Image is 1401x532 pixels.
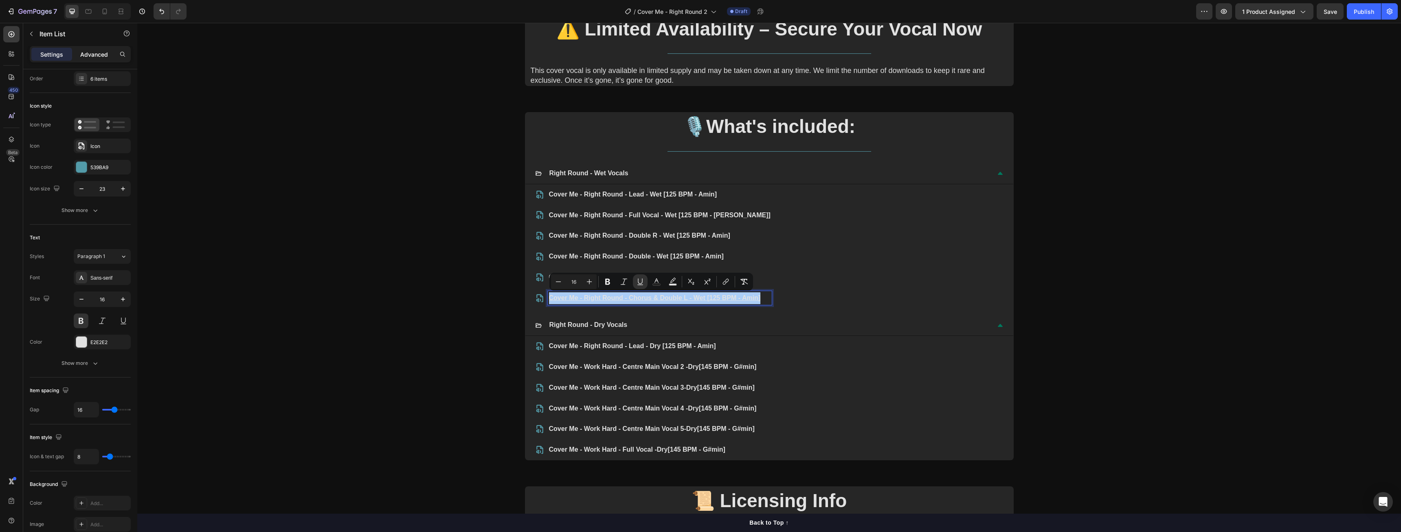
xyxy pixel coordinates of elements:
div: Back to Top ↑ [612,496,651,504]
span: Draft [735,8,747,15]
div: Item style [30,432,64,443]
div: Rich Text Editor. Editing area: main [411,268,635,283]
input: Auto [74,449,99,464]
strong: Dry [551,382,562,389]
span: 1 product assigned [1242,7,1295,16]
button: Publish [1347,3,1381,20]
div: Icon color [30,163,53,171]
strong: Dry [520,423,531,430]
p: Settings [40,50,63,59]
strong: 🎙️What's included: [546,93,718,114]
button: Save [1317,3,1344,20]
strong: Right Round - Wet Vocals [412,147,491,154]
u: Cover Me - Right Round - Chorus & Double L - Wet [125 BPM - Amin] [412,272,624,278]
p: Advanced [80,50,108,59]
div: Rich Text Editor. Editing area: main [411,247,635,262]
div: Editor contextual toolbar [549,273,753,291]
p: Cover Me - Right Round - Lead - Wet [125 BPM - Amin] [412,166,633,178]
div: Icon [90,143,129,150]
div: Rich Text Editor. Editing area: main [411,358,621,372]
button: 7 [3,3,61,20]
div: Rich Text Editor. Editing area: main [411,379,621,393]
div: E2E2E2 [90,339,129,346]
p: Cover Me - Work Hard - Centre Main Vocal 3- [145 BPM - G#min] [412,359,619,371]
p: ⁠⁠⁠⁠⁠⁠⁠ [412,207,633,219]
p: Cover Me - Work Hard - Centre Main Vocal 2 - [145 BPM - G#min] [412,338,619,350]
button: Paragraph 1 [74,249,131,264]
strong: 📜 Licensing Info [554,467,710,488]
div: Icon size [30,183,61,194]
p: Cover Me - Work Hard - Full Vocal - [145 BPM - G#min] [412,421,619,433]
p: ⁠⁠⁠⁠⁠⁠⁠ [412,249,633,260]
div: Add... [90,521,129,528]
div: Rich Text Editor. Editing area: main [411,316,621,331]
div: Color [30,499,42,507]
button: Show more [30,203,131,218]
span: / [634,7,636,16]
div: Font [30,274,40,281]
div: Item spacing [30,385,70,396]
div: Size [30,294,51,305]
div: Gap [30,406,39,413]
span: Paragraph 1 [77,253,105,260]
span: Save [1324,8,1337,15]
div: 450 [8,87,20,93]
div: Image [30,521,44,528]
div: Show more [61,206,99,214]
div: Open Intercom Messenger [1373,492,1393,512]
div: Beta [6,149,20,156]
p: ⁠⁠⁠⁠⁠⁠⁠ [412,187,633,199]
a: Cover Me - Right Round - Full Vocal - Wet [125 BPM - [PERSON_NAME]] [412,189,633,196]
div: Background [30,479,69,490]
button: Show more [30,356,131,371]
strong: Dry [551,340,562,347]
p: Cover Me - Work Hard - Centre Main Vocal 4 - [145 BPM - G#min] [412,380,619,392]
div: Rich Text Editor. Editing area: main [411,337,621,351]
div: Order [30,75,43,82]
div: 539BA9 [90,164,129,171]
strong: Dry [549,402,560,409]
div: Show more [61,359,99,367]
div: Add... [90,500,129,507]
div: Rich Text Editor. Editing area: main [411,295,492,309]
div: Rich Text Editor. Editing area: main [411,206,635,220]
div: Rich Text Editor. Editing area: main [411,185,635,200]
div: Rich Text Editor. Editing area: main [411,420,621,434]
div: Color [30,338,42,346]
p: ⁠⁠⁠⁠⁠⁠⁠ [412,228,633,240]
div: Rich Text Editor. Editing area: main [411,399,621,413]
p: Cover Me - Work Hard - Centre Main Vocal 5- [145 BPM - G#min] [412,400,619,412]
div: Rich Text Editor. Editing area: main [411,227,635,241]
span: Cover Me - Right Round 2 [637,7,707,16]
div: Rich Text Editor. Editing area: main [411,143,492,158]
p: 7 [53,7,57,16]
div: 6 items [90,75,129,83]
button: 1 product assigned [1235,3,1313,20]
a: Cover Me - Right Round - Double R - Wet [125 BPM - Amin] [412,209,593,216]
div: Icon type [30,121,51,128]
p: Cover Me - Right Round - Lead - Dry [125 BPM - Amin] [412,318,619,329]
div: Text [30,234,40,241]
div: Sans-serif [90,274,129,282]
div: Undo/Redo [154,3,187,20]
a: Cover Me - Right Round - Double - Wet [125 BPM - Amin] [412,230,586,237]
p: This cover vocal is only available in limited supply and may be taken down at any time. We limit ... [393,43,876,62]
div: Icon style [30,102,52,110]
iframe: Design area [137,23,1401,532]
strong: Right Round - Dry Vocals [412,298,490,305]
input: Auto [74,402,99,417]
p: Item List [40,29,109,39]
div: Rich Text Editor. Editing area: main [411,165,635,179]
a: Cover Me - Right Round - Chorus R - Wet [125 BPM - Amin] [412,251,594,258]
div: Icon [30,142,40,150]
strong: Dry [549,361,560,368]
div: Publish [1354,7,1374,16]
div: Icon & text gap [30,453,64,460]
div: Styles [30,253,44,260]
